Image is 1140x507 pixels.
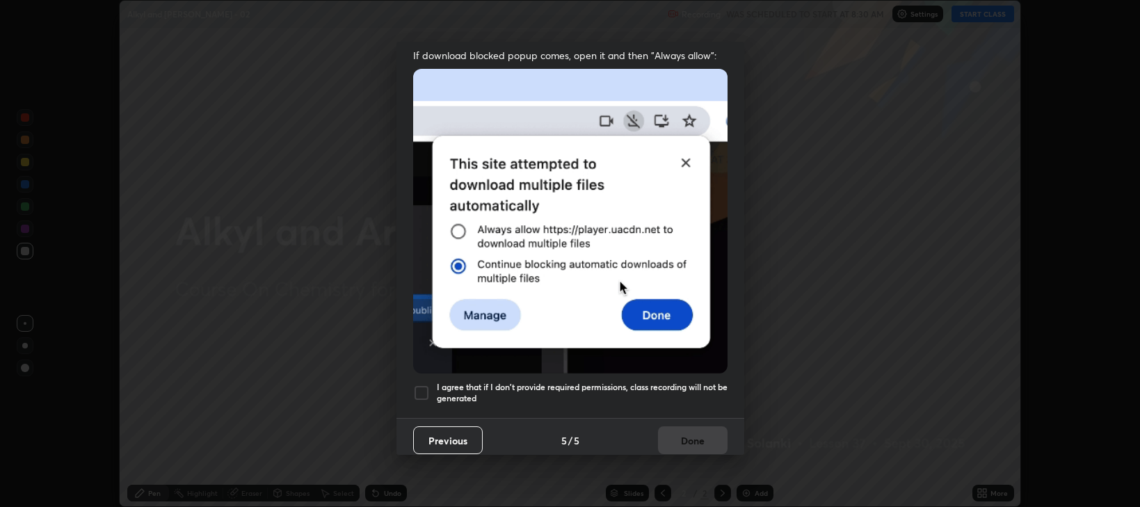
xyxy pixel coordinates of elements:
h4: / [568,433,572,448]
h4: 5 [561,433,567,448]
span: If download blocked popup comes, open it and then "Always allow": [413,49,728,62]
button: Previous [413,426,483,454]
h4: 5 [574,433,579,448]
h5: I agree that if I don't provide required permissions, class recording will not be generated [437,382,728,403]
img: downloads-permission-blocked.gif [413,69,728,373]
